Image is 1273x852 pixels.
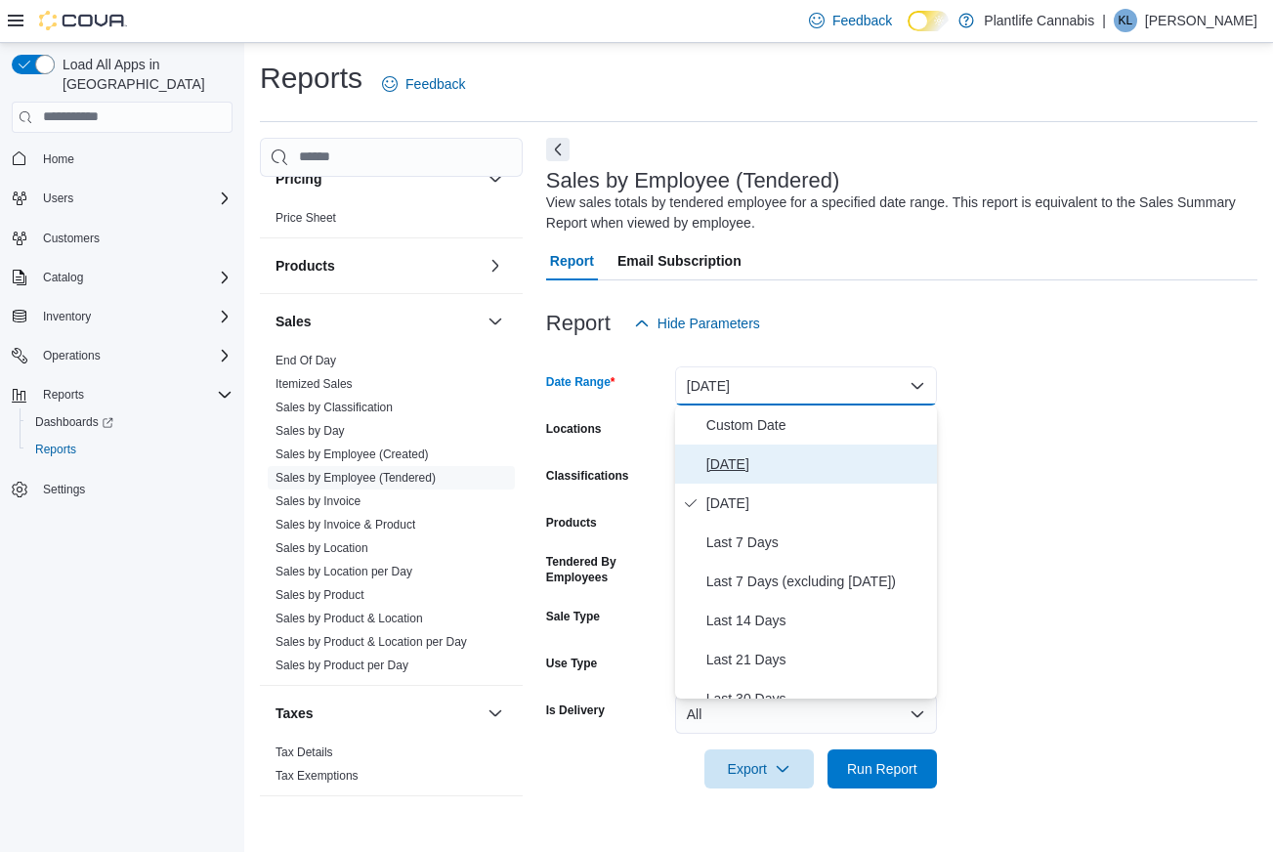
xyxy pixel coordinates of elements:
span: Hide Parameters [658,314,760,333]
div: Sales [260,349,523,685]
button: Run Report [827,749,937,788]
span: Sales by Invoice [276,493,361,509]
button: Taxes [484,702,507,725]
span: Reports [35,383,233,406]
img: Cova [39,11,127,30]
button: Reports [20,436,240,463]
label: Classifications [546,468,629,484]
button: [DATE] [675,366,937,405]
h3: Sales [276,312,312,331]
p: Plantlife Cannabis [984,9,1094,32]
label: Locations [546,421,602,437]
button: Inventory [35,305,99,328]
button: Sales [276,312,480,331]
h3: Taxes [276,703,314,723]
a: Price Sheet [276,211,336,225]
span: Sales by Employee (Created) [276,447,429,462]
span: [DATE] [706,491,929,515]
a: Sales by Location [276,541,368,555]
span: [DATE] [706,452,929,476]
span: Sales by Product & Location [276,611,423,626]
span: Last 14 Days [706,609,929,632]
span: Sales by Location per Day [276,564,412,579]
label: Sale Type [546,609,600,624]
div: Taxes [260,741,523,795]
span: Inventory [43,309,91,324]
span: Load All Apps in [GEOGRAPHIC_DATA] [55,55,233,94]
button: Catalog [4,264,240,291]
span: Home [35,147,233,171]
a: Itemized Sales [276,377,353,391]
span: End Of Day [276,353,336,368]
button: Reports [4,381,240,408]
label: Tendered By Employees [546,554,667,585]
h3: Products [276,256,335,276]
button: Home [4,145,240,173]
button: Operations [4,342,240,369]
span: Operations [43,348,101,363]
span: Run Report [847,759,917,779]
span: Sales by Day [276,423,345,439]
span: Dashboards [27,410,233,434]
span: KL [1119,9,1133,32]
span: Sales by Location [276,540,368,556]
span: Last 30 Days [706,687,929,710]
span: Email Subscription [617,241,742,280]
span: Custom Date [706,413,929,437]
button: Taxes [276,703,480,723]
a: Sales by Location per Day [276,565,412,578]
span: Customers [35,226,233,250]
span: Inventory [35,305,233,328]
h3: Report [546,312,611,335]
button: Products [484,254,507,277]
span: Settings [35,477,233,501]
a: Sales by Invoice [276,494,361,508]
span: Home [43,151,74,167]
a: Sales by Day [276,424,345,438]
button: Next [546,138,570,161]
button: Sales [484,310,507,333]
a: Settings [35,478,93,501]
a: Dashboards [27,410,121,434]
a: Tax Details [276,745,333,759]
span: Price Sheet [276,210,336,226]
label: Date Range [546,374,615,390]
h3: Sales by Employee (Tendered) [546,169,840,192]
span: Sales by Product per Day [276,658,408,673]
span: Customers [43,231,100,246]
button: Users [4,185,240,212]
div: Pricing [260,206,523,237]
span: Itemized Sales [276,376,353,392]
h1: Reports [260,59,362,98]
span: Tax Details [276,745,333,760]
span: Reports [27,438,233,461]
button: Reports [35,383,92,406]
button: Operations [35,344,108,367]
span: Last 7 Days (excluding [DATE]) [706,570,929,593]
a: Reports [27,438,84,461]
label: Is Delivery [546,703,605,718]
a: Sales by Invoice & Product [276,518,415,532]
a: Sales by Product & Location per Day [276,635,467,649]
a: Sales by Product per Day [276,659,408,672]
nav: Complex example [12,137,233,555]
a: End Of Day [276,354,336,367]
h3: Pricing [276,169,321,189]
button: Pricing [484,167,507,191]
span: Tax Exemptions [276,768,359,784]
div: View sales totals by tendered employee for a specified date range. This report is equivalent to t... [546,192,1248,234]
a: Sales by Product & Location [276,612,423,625]
span: Settings [43,482,85,497]
span: Last 21 Days [706,648,929,671]
a: Feedback [801,1,900,40]
button: Settings [4,475,240,503]
div: Kaitlyn Lee [1114,9,1137,32]
button: Inventory [4,303,240,330]
span: Report [550,241,594,280]
button: Export [704,749,814,788]
span: Sales by Employee (Tendered) [276,470,436,486]
a: Sales by Classification [276,401,393,414]
button: Products [276,256,480,276]
span: Catalog [43,270,83,285]
p: | [1102,9,1106,32]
